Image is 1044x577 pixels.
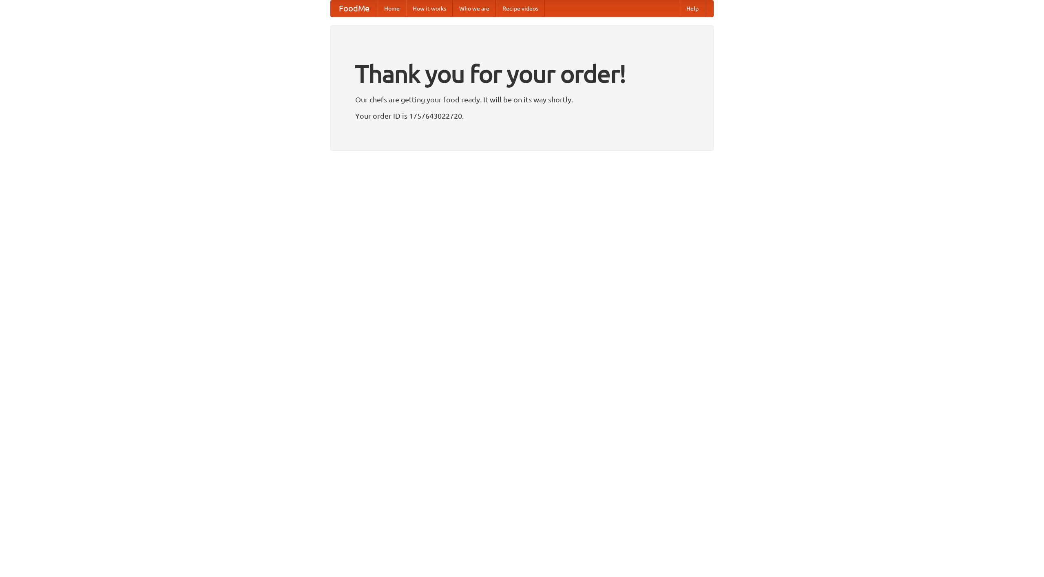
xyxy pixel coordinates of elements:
p: Our chefs are getting your food ready. It will be on its way shortly. [355,93,689,106]
a: Who we are [453,0,496,17]
h1: Thank you for your order! [355,54,689,93]
a: FoodMe [331,0,378,17]
a: Help [680,0,705,17]
p: Your order ID is 1757643022720. [355,110,689,122]
a: Home [378,0,406,17]
a: Recipe videos [496,0,545,17]
a: How it works [406,0,453,17]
